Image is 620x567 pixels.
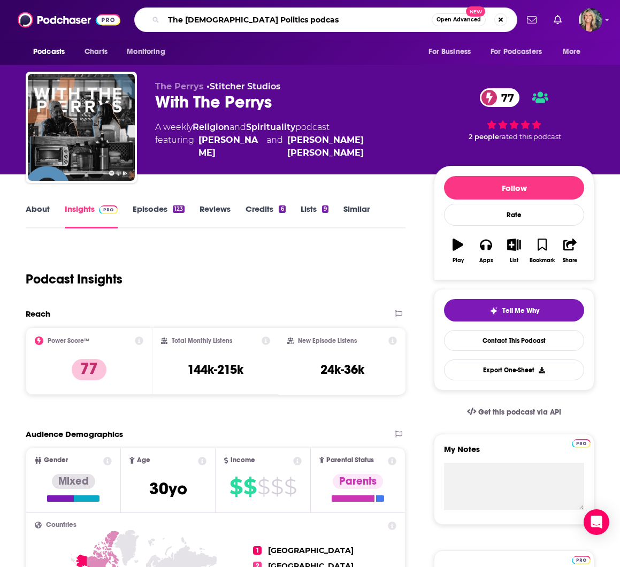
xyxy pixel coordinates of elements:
span: Income [231,457,255,464]
a: About [26,204,50,228]
span: 30 yo [149,478,187,499]
input: Search podcasts, credits, & more... [164,11,432,28]
span: $ [229,478,242,495]
h2: Reach [26,309,50,319]
span: and [266,134,283,159]
p: 77 [72,359,106,380]
img: Podchaser Pro [99,205,118,214]
button: open menu [119,42,179,62]
div: 77 2 peoplerated this podcast [434,81,594,148]
img: Podchaser Pro [572,556,591,564]
h2: Audience Demographics [26,429,123,439]
div: Play [453,257,464,264]
span: Monitoring [127,44,165,59]
img: User Profile [579,8,602,32]
div: Apps [479,257,493,264]
div: Share [563,257,577,264]
button: Bookmark [528,232,556,270]
h3: 144k-215k [187,362,243,378]
h3: 24k-36k [320,362,364,378]
a: Spirituality [246,122,295,132]
button: Open AdvancedNew [432,13,486,26]
span: Age [137,457,150,464]
div: Mixed [52,474,95,489]
span: For Business [428,44,471,59]
button: Export One-Sheet [444,359,584,380]
a: Charts [78,42,114,62]
span: For Podcasters [491,44,542,59]
button: List [500,232,528,270]
a: Contact This Podcast [444,330,584,351]
span: Logged in as lisa.beech [579,8,602,32]
span: $ [284,478,296,495]
span: Tell Me Why [502,307,539,315]
div: A weekly podcast [155,121,417,159]
a: Pro website [572,438,591,448]
img: With The Perrys [28,74,135,181]
a: Get this podcast via API [458,399,570,425]
span: Parental Status [326,457,374,464]
div: 6 [279,205,285,213]
div: Open Intercom Messenger [584,509,609,535]
div: Parents [333,474,383,489]
button: Share [556,232,584,270]
h1: Podcast Insights [26,271,123,287]
a: Jackie Hill Perry [287,134,417,159]
div: Search podcasts, credits, & more... [134,7,517,32]
div: List [510,257,518,264]
div: 9 [322,205,328,213]
a: Similar [343,204,370,228]
a: Stitcher Studios [210,81,280,91]
div: 123 [173,205,185,213]
h2: Total Monthly Listens [172,337,232,344]
span: Podcasts [33,44,65,59]
span: 2 people [469,133,499,141]
span: The Perrys [155,81,204,91]
span: $ [243,478,256,495]
span: Open Advanced [437,17,481,22]
a: Pro website [572,554,591,564]
a: Reviews [200,204,231,228]
button: open menu [484,42,557,62]
button: Apps [472,232,500,270]
a: InsightsPodchaser Pro [65,204,118,228]
a: 77 [480,88,519,107]
img: Podchaser Pro [572,439,591,448]
a: Credits6 [246,204,285,228]
button: open menu [555,42,594,62]
label: My Notes [444,444,584,463]
img: Podchaser - Follow, Share and Rate Podcasts [18,10,120,30]
span: 77 [491,88,519,107]
button: open menu [26,42,79,62]
span: Get this podcast via API [478,408,561,417]
span: More [563,44,581,59]
span: Charts [85,44,108,59]
button: tell me why sparkleTell Me Why [444,299,584,321]
span: New [466,6,485,17]
a: Lists9 [301,204,328,228]
h2: New Episode Listens [298,337,357,344]
button: Follow [444,176,584,200]
button: Play [444,232,472,270]
div: Rate [444,204,584,226]
a: Religion [193,122,229,132]
button: open menu [421,42,484,62]
span: $ [257,478,270,495]
span: 1 [253,546,262,555]
a: Show notifications dropdown [523,11,541,29]
img: tell me why sparkle [489,307,498,315]
span: rated this podcast [499,133,561,141]
span: featuring [155,134,417,159]
span: Countries [46,522,76,528]
a: Episodes123 [133,204,185,228]
button: Show profile menu [579,8,602,32]
span: Gender [44,457,68,464]
span: $ [271,478,283,495]
span: and [229,122,246,132]
h2: Power Score™ [48,337,89,344]
span: [GEOGRAPHIC_DATA] [268,546,354,555]
span: • [206,81,280,91]
div: Bookmark [530,257,555,264]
